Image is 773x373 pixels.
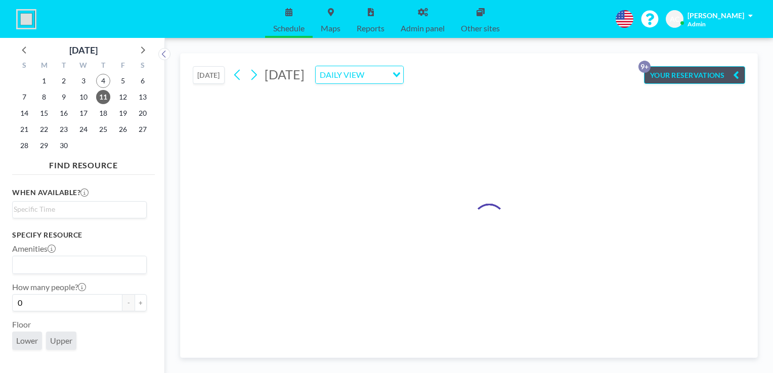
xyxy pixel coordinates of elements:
[136,74,150,88] span: Saturday, September 6, 2025
[69,43,98,57] div: [DATE]
[37,122,51,136] span: Monday, September 22, 2025
[116,106,130,120] span: Friday, September 19, 2025
[116,90,130,104] span: Friday, September 12, 2025
[76,74,91,88] span: Wednesday, September 3, 2025
[273,24,305,32] span: Schedule
[34,60,54,73] div: M
[12,319,31,330] label: Floor
[17,122,31,136] span: Sunday, September 21, 2025
[357,24,384,32] span: Reports
[12,282,86,292] label: How many people?
[318,68,366,81] span: DAILY VIEW
[638,61,651,73] p: 9+
[57,106,71,120] span: Tuesday, September 16, 2025
[136,106,150,120] span: Saturday, September 20, 2025
[401,24,445,32] span: Admin panel
[135,294,147,311] button: +
[17,138,31,153] span: Sunday, September 28, 2025
[116,74,130,88] span: Friday, September 5, 2025
[13,256,146,273] div: Search for option
[37,90,51,104] span: Monday, September 8, 2025
[12,230,147,240] h3: Specify resource
[15,60,34,73] div: S
[12,156,155,170] h4: FIND RESOURCE
[96,106,110,120] span: Thursday, September 18, 2025
[14,258,141,271] input: Search for option
[76,90,91,104] span: Wednesday, September 10, 2025
[12,244,56,254] label: Amenities
[76,106,91,120] span: Wednesday, September 17, 2025
[74,60,94,73] div: W
[54,60,74,73] div: T
[644,66,745,84] button: YOUR RESERVATIONS9+
[37,138,51,153] span: Monday, September 29, 2025
[193,66,225,84] button: [DATE]
[136,90,150,104] span: Saturday, September 13, 2025
[16,9,36,29] img: organization-logo
[316,66,403,83] div: Search for option
[96,74,110,88] span: Thursday, September 4, 2025
[57,122,71,136] span: Tuesday, September 23, 2025
[57,138,71,153] span: Tuesday, September 30, 2025
[265,67,305,82] span: [DATE]
[17,90,31,104] span: Sunday, September 7, 2025
[57,74,71,88] span: Tuesday, September 2, 2025
[113,60,133,73] div: F
[50,336,72,346] span: Upper
[670,15,679,24] span: AC
[688,20,706,28] span: Admin
[16,336,38,346] span: Lower
[96,122,110,136] span: Thursday, September 25, 2025
[57,90,71,104] span: Tuesday, September 9, 2025
[688,11,744,20] span: [PERSON_NAME]
[136,122,150,136] span: Saturday, September 27, 2025
[14,204,141,215] input: Search for option
[122,294,135,311] button: -
[37,74,51,88] span: Monday, September 1, 2025
[93,60,113,73] div: T
[116,122,130,136] span: Friday, September 26, 2025
[96,90,110,104] span: Thursday, September 11, 2025
[37,106,51,120] span: Monday, September 15, 2025
[367,68,386,81] input: Search for option
[17,106,31,120] span: Sunday, September 14, 2025
[321,24,340,32] span: Maps
[461,24,500,32] span: Other sites
[13,202,146,217] div: Search for option
[133,60,152,73] div: S
[76,122,91,136] span: Wednesday, September 24, 2025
